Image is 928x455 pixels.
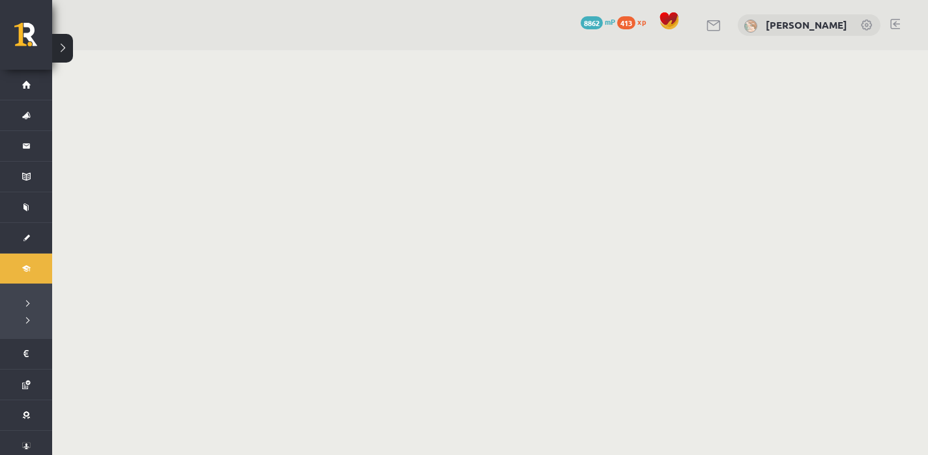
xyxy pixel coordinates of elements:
a: 413 xp [617,16,652,27]
a: [PERSON_NAME] [766,18,847,31]
a: Rīgas 1. Tālmācības vidusskola [14,23,52,55]
img: Marta Laura Neļķe [744,20,757,33]
span: mP [605,16,615,27]
a: 8862 mP [581,16,615,27]
span: 413 [617,16,635,29]
span: xp [637,16,646,27]
span: 8862 [581,16,603,29]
